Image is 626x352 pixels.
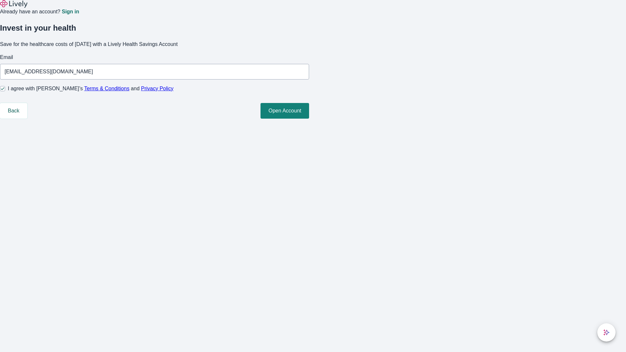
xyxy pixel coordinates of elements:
a: Terms & Conditions [84,86,129,91]
span: I agree with [PERSON_NAME]’s and [8,85,173,93]
button: Open Account [261,103,309,119]
svg: Lively AI Assistant [603,329,610,336]
a: Privacy Policy [141,86,174,91]
button: chat [597,323,616,342]
a: Sign in [62,9,79,14]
